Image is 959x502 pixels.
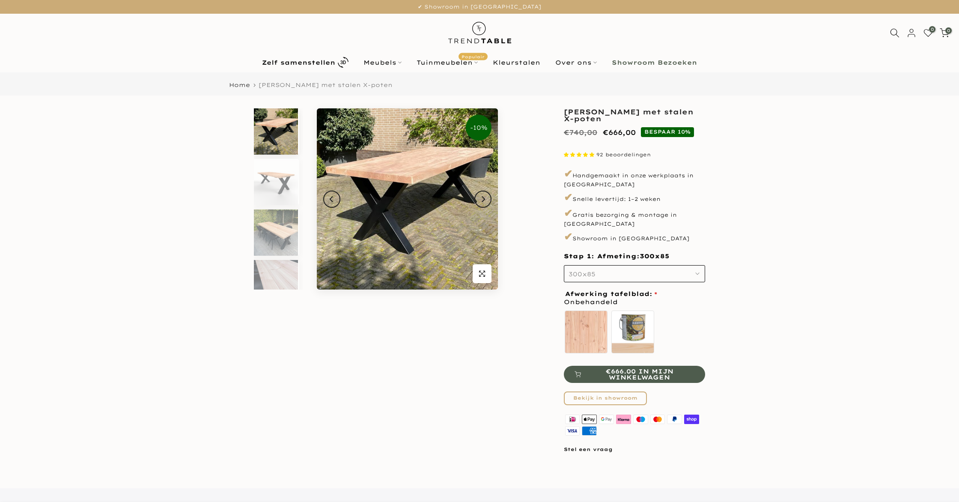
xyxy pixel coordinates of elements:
[564,297,618,308] span: Onbehandeld
[259,81,393,88] span: [PERSON_NAME] met stalen X-poten
[612,60,697,66] b: Showroom Bezoeken
[459,53,488,60] span: Populair
[254,108,298,155] img: Rechthoekige douglas tuintafel met stalen X-poten
[564,206,572,219] span: ✔
[564,108,705,122] h1: [PERSON_NAME] met stalen X-poten
[564,446,613,452] a: Stel een vraag
[640,252,669,261] span: 300x85
[564,414,581,425] img: ideal
[564,366,705,383] button: €666.00 in mijn winkelwagen
[603,126,636,139] ins: €666,00
[565,291,657,297] span: Afwerking tafelblad:
[581,414,598,425] img: apple pay
[255,55,356,70] a: Zelf samenstellen
[564,265,705,282] button: 300x85
[564,391,647,405] a: Bekijk in showroom
[632,414,649,425] img: maestro
[564,206,705,227] p: Gratis bezorging & montage in [GEOGRAPHIC_DATA]
[940,28,949,38] a: 0
[11,2,948,12] p: ✔ Showroom in [GEOGRAPHIC_DATA]
[356,57,409,68] a: Meubels
[569,270,596,278] span: 300x85
[666,414,683,425] img: paypal
[923,28,933,38] a: 0
[929,26,935,33] span: 0
[1,458,44,501] iframe: toggle-frame
[323,191,340,208] button: Previous
[564,167,705,188] p: Handgemaakt in onze werkplaats in [GEOGRAPHIC_DATA]
[641,127,694,137] span: BESPAAR 10%
[564,190,705,205] p: Snelle levertijd: 1–2 weken
[564,425,581,437] img: visa
[584,368,694,380] span: €666.00 in mijn winkelwagen
[564,230,705,244] p: Showroom in [GEOGRAPHIC_DATA]
[262,60,335,66] b: Zelf samenstellen
[254,159,298,205] img: Rechthoekige douglas tuintafel met zwarte stalen X-poten
[683,414,700,425] img: shopify pay
[945,27,952,34] span: 0
[581,425,598,437] img: american express
[564,252,669,260] span: Stap 1: Afmeting:
[564,230,572,243] span: ✔
[615,414,632,425] img: klarna
[605,57,705,68] a: Showroom Bezoeken
[317,108,498,290] img: Rechthoekige douglas tuintafel met stalen X-poten
[564,167,572,180] span: ✔
[485,57,548,68] a: Kleurstalen
[598,414,615,425] img: google pay
[564,191,572,203] span: ✔
[564,128,597,137] del: €740,00
[474,191,491,208] button: Next
[229,82,250,88] a: Home
[409,57,485,68] a: TuinmeubelenPopulair
[564,152,596,158] span: 4.87 stars
[649,414,666,425] img: master
[596,152,651,158] span: 92 beoordelingen
[548,57,605,68] a: Over ons
[442,14,517,52] img: trend-table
